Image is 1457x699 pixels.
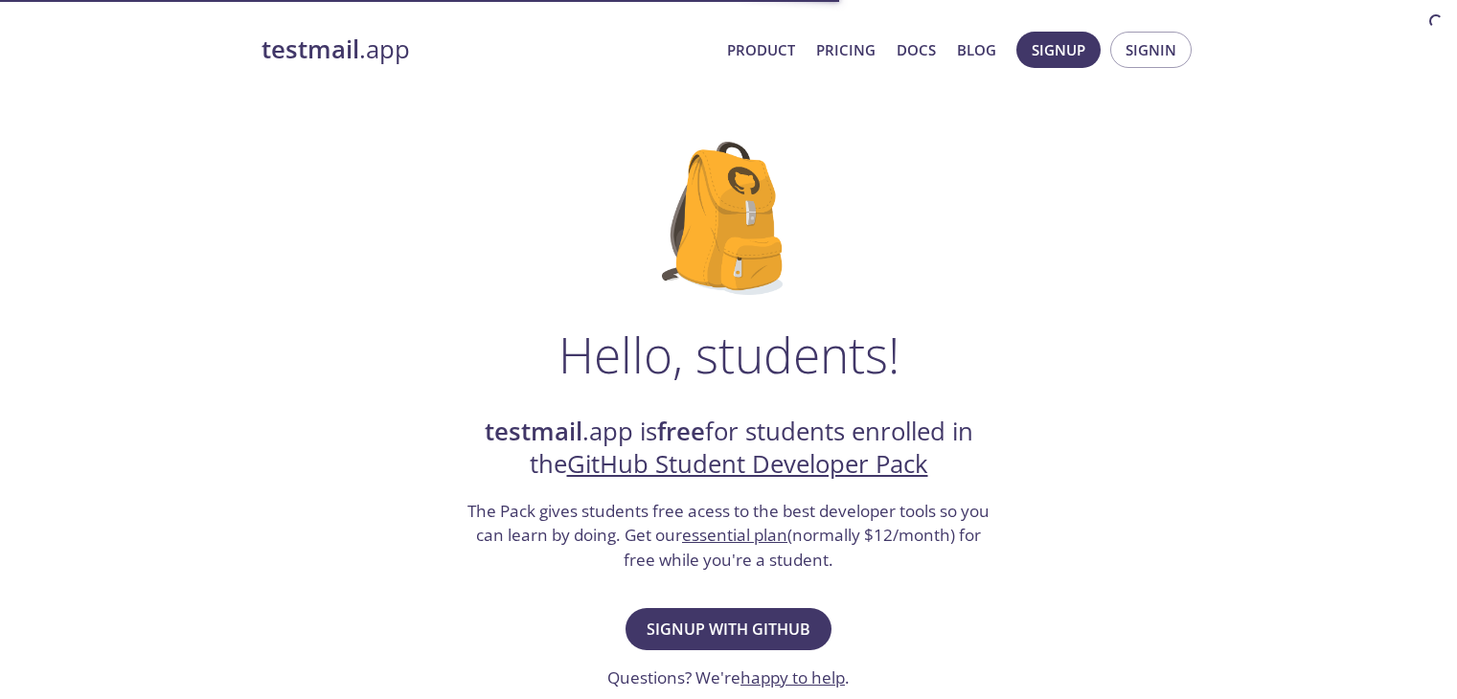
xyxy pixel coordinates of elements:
[466,416,992,482] h2: .app is for students enrolled in the
[1016,32,1101,68] button: Signup
[485,415,582,448] strong: testmail
[897,37,936,62] a: Docs
[740,666,845,688] a: happy to help
[957,37,996,62] a: Blog
[816,37,876,62] a: Pricing
[682,524,787,546] a: essential plan
[567,447,928,481] a: GitHub Student Developer Pack
[647,616,810,643] span: Signup with GitHub
[662,142,795,295] img: github-student-backpack.png
[657,415,705,448] strong: free
[558,326,899,383] h1: Hello, students!
[727,37,795,62] a: Product
[262,34,712,66] a: testmail.app
[626,608,831,650] button: Signup with GitHub
[1032,37,1085,62] span: Signup
[466,499,992,573] h3: The Pack gives students free acess to the best developer tools so you can learn by doing. Get our...
[607,665,850,690] h3: Questions? We're .
[1126,37,1176,62] span: Signin
[262,33,359,66] strong: testmail
[1110,32,1192,68] button: Signin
